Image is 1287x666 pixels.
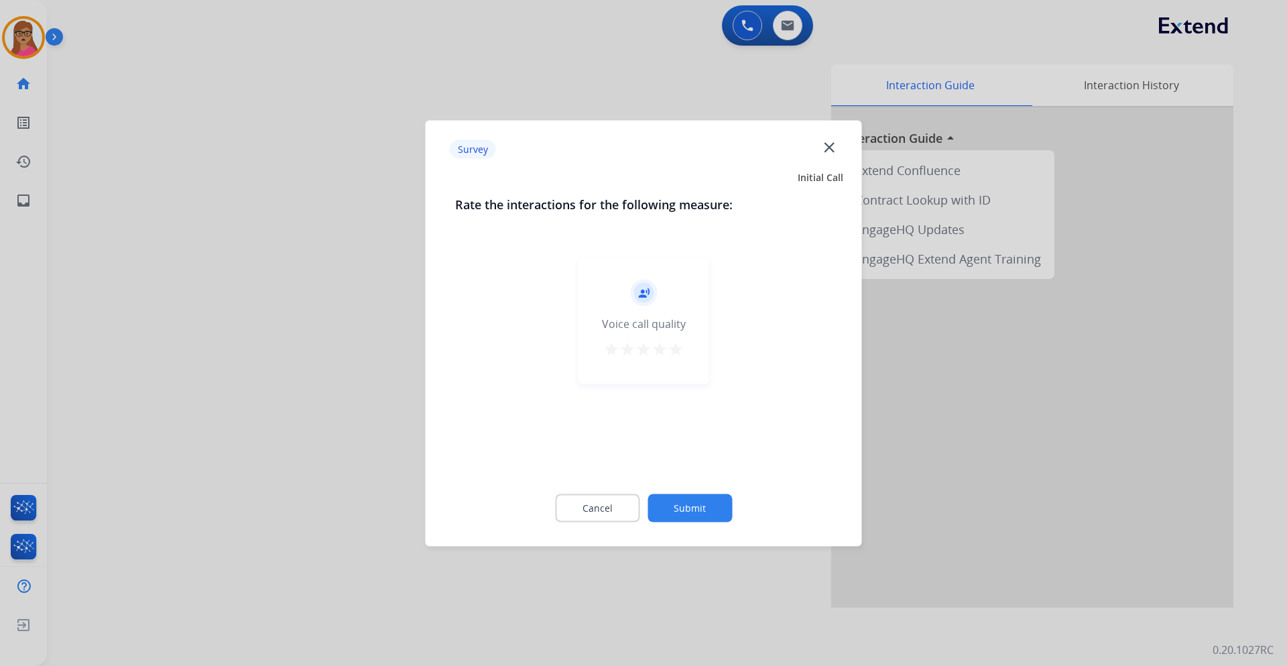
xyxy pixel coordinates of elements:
[637,286,650,298] mat-icon: record_voice_over
[668,341,684,357] mat-icon: star
[1213,642,1274,658] p: 0.20.1027RC
[603,341,619,357] mat-icon: star
[619,341,635,357] mat-icon: star
[820,138,838,156] mat-icon: close
[450,140,496,159] p: Survey
[602,315,686,331] div: Voice call quality
[648,494,732,522] button: Submit
[652,341,668,357] mat-icon: star
[798,170,843,184] span: Initial Call
[635,341,652,357] mat-icon: star
[455,195,833,213] h3: Rate the interactions for the following measure:
[555,494,639,522] button: Cancel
